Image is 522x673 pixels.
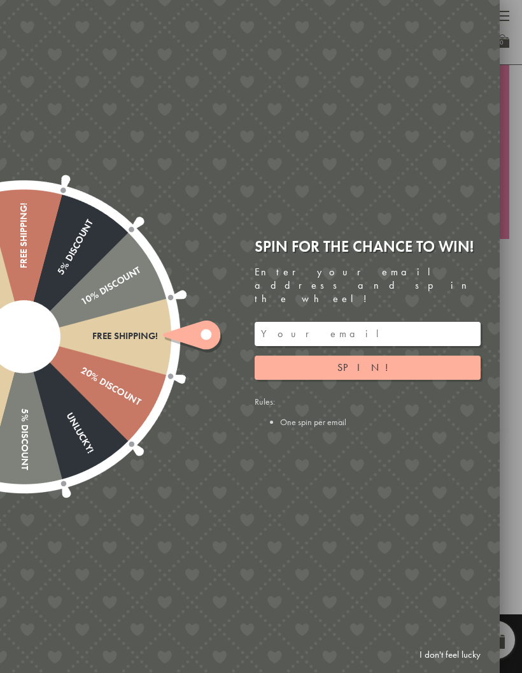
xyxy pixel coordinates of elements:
[19,334,95,455] div: Unlucky!
[24,331,158,342] div: Free shipping!
[413,643,487,667] a: I don't feel lucky
[280,416,481,428] li: One spin per email
[255,396,481,428] div: Rules:
[18,203,29,336] div: Free shipping!
[255,236,481,256] div: Spin for the chance to win!
[21,332,142,409] div: 20% Discount
[255,322,481,346] input: Your email
[255,266,481,305] div: Enter your email address and spin the wheel!
[337,361,398,374] span: Spin!
[19,218,95,339] div: 5% Discount
[18,336,29,470] div: 5% Discount
[255,356,481,380] button: Spin!
[21,265,142,342] div: 10% Discount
